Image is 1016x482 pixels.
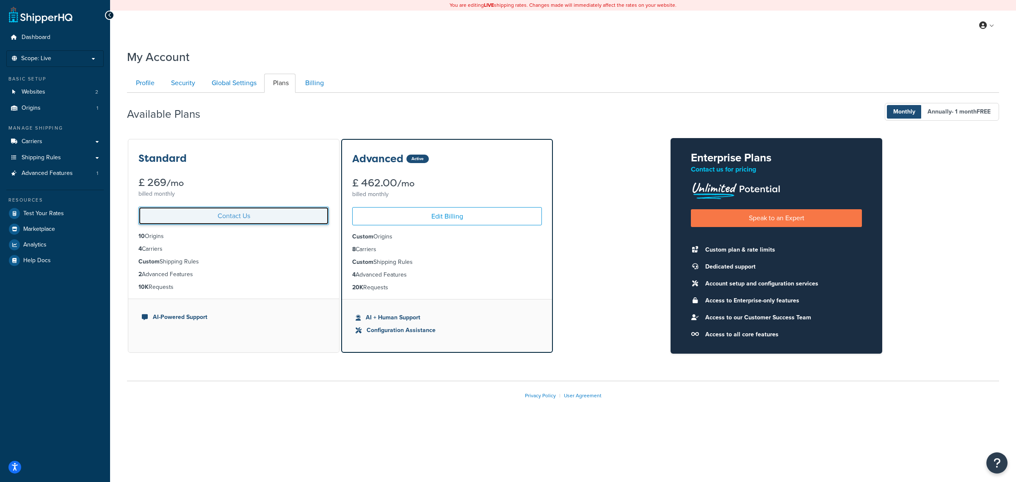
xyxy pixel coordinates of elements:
div: £ 462.00 [352,178,542,188]
a: Websites 2 [6,84,104,100]
li: Carriers [352,245,542,254]
li: Origins [352,232,542,241]
li: Requests [138,283,329,292]
strong: Custom [138,257,160,266]
div: Basic Setup [6,75,104,83]
a: Plans [264,74,295,93]
h2: Available Plans [127,108,213,120]
span: Scope: Live [21,55,51,62]
span: Annually [921,105,997,119]
li: Configuration Assistance [356,326,538,335]
li: Account setup and configuration services [701,278,818,290]
div: billed monthly [138,188,329,200]
span: Marketplace [23,226,55,233]
span: Monthly [887,105,922,119]
strong: 10K [138,283,149,291]
strong: 10 [138,232,145,241]
a: Carriers [6,134,104,150]
a: Privacy Policy [525,392,556,399]
strong: 2 [138,270,142,279]
span: Shipping Rules [22,154,61,161]
li: AI-Powered Support [142,313,326,322]
li: Access to all core features [701,329,818,341]
li: Advanced Features [6,166,104,181]
span: Dashboard [22,34,50,41]
h3: Advanced [352,153,403,164]
span: Websites [22,89,45,96]
small: /mo [166,177,184,189]
a: ShipperHQ Home [9,6,72,23]
strong: 4 [138,244,142,253]
li: Shipping Rules [352,258,542,267]
div: billed monthly [352,188,542,200]
b: FREE [977,107,991,116]
strong: 4 [352,270,356,279]
li: Access to Enterprise-only features [701,295,818,307]
a: Test Your Rates [6,206,104,221]
span: Carriers [22,138,42,145]
strong: 8 [352,245,356,254]
div: £ 269 [138,177,329,188]
span: - 1 month [952,107,991,116]
h1: My Account [127,49,190,65]
p: Contact us for pricing [691,163,862,175]
h2: Enterprise Plans [691,152,862,164]
div: Resources [6,197,104,204]
strong: Custom [352,258,373,266]
li: Origins [6,100,104,116]
img: Unlimited Potential [691,180,781,199]
a: Shipping Rules [6,150,104,166]
span: Analytics [23,241,47,249]
a: Marketplace [6,222,104,237]
span: Origins [22,105,41,112]
a: Origins 1 [6,100,104,116]
b: LIVE [484,1,494,9]
a: Speak to an Expert [691,209,862,227]
strong: Custom [352,232,373,241]
button: Monthly Annually- 1 monthFREE [885,103,999,121]
a: Dashboard [6,30,104,45]
a: Profile [127,74,161,93]
li: Origins [138,232,329,241]
a: Edit Billing [352,207,542,225]
span: Test Your Rates [23,210,64,217]
small: /mo [397,177,414,189]
li: AI + Human Support [356,313,538,322]
li: Websites [6,84,104,100]
li: Requests [352,283,542,292]
span: Help Docs [23,257,51,264]
span: 1 [97,170,98,177]
li: Carriers [138,244,329,254]
a: Security [162,74,202,93]
a: Advanced Features 1 [6,166,104,181]
li: Advanced Features [138,270,329,279]
a: Contact Us [138,207,329,225]
h3: Standard [138,153,187,164]
a: Global Settings [203,74,263,93]
li: Advanced Features [352,270,542,280]
a: User Agreement [564,392,602,399]
a: Help Docs [6,253,104,268]
span: Advanced Features [22,170,73,177]
strong: 20K [352,283,363,292]
a: Billing [296,74,331,93]
li: Dedicated support [701,261,818,273]
span: 2 [95,89,98,96]
button: Open Resource Center [986,452,1008,474]
li: Custom plan & rate limits [701,244,818,256]
span: 1 [97,105,98,112]
a: Analytics [6,237,104,252]
li: Shipping Rules [138,257,329,266]
div: Manage Shipping [6,125,104,132]
li: Access to our Customer Success Team [701,312,818,324]
span: | [559,392,560,399]
div: Active [406,155,429,163]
